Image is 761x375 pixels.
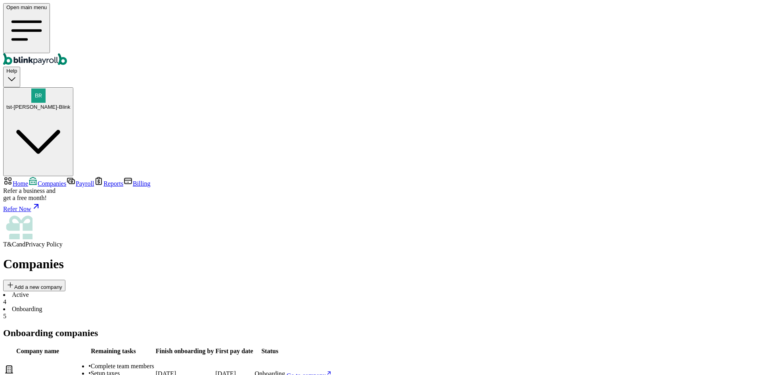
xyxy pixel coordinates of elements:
[3,176,758,248] nav: Sidebar
[103,180,123,187] span: Reports
[3,328,758,338] h2: Onboarding companies
[3,180,28,187] a: Home
[3,306,758,320] li: Onboarding
[4,347,71,355] th: Company name
[133,180,150,187] span: Billing
[3,313,6,319] span: 5
[76,180,94,187] span: Payroll
[6,104,70,110] span: tst-[PERSON_NAME]-Blink
[155,347,214,355] th: Finish onboarding by
[25,241,63,248] span: Privacy Policy
[254,347,285,355] th: Status
[3,187,758,202] div: Refer a business and get a free month!
[88,363,91,369] span: •
[3,3,758,67] nav: Global
[66,180,94,187] a: Payroll
[123,180,150,187] a: Billing
[6,4,47,10] span: Open main menu
[3,280,65,291] button: Add a new company
[16,241,25,248] span: and
[94,180,123,187] a: Reports
[3,67,20,87] button: Help
[3,202,758,213] a: Refer Now
[215,347,253,355] th: First pay date
[91,363,154,369] span: Complete team members
[3,87,73,176] button: tst-[PERSON_NAME]-Blink
[3,241,16,248] span: T&C
[3,291,758,306] li: Active
[3,257,758,271] h1: Companies
[6,68,17,74] span: Help
[72,347,155,355] th: Remaining tasks
[629,289,761,375] iframe: Chat Widget
[28,180,66,187] a: Companies
[3,298,6,305] span: 4
[3,3,50,53] button: Open main menu
[13,180,28,187] span: Home
[14,284,62,290] span: Add a new company
[38,180,66,187] span: Companies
